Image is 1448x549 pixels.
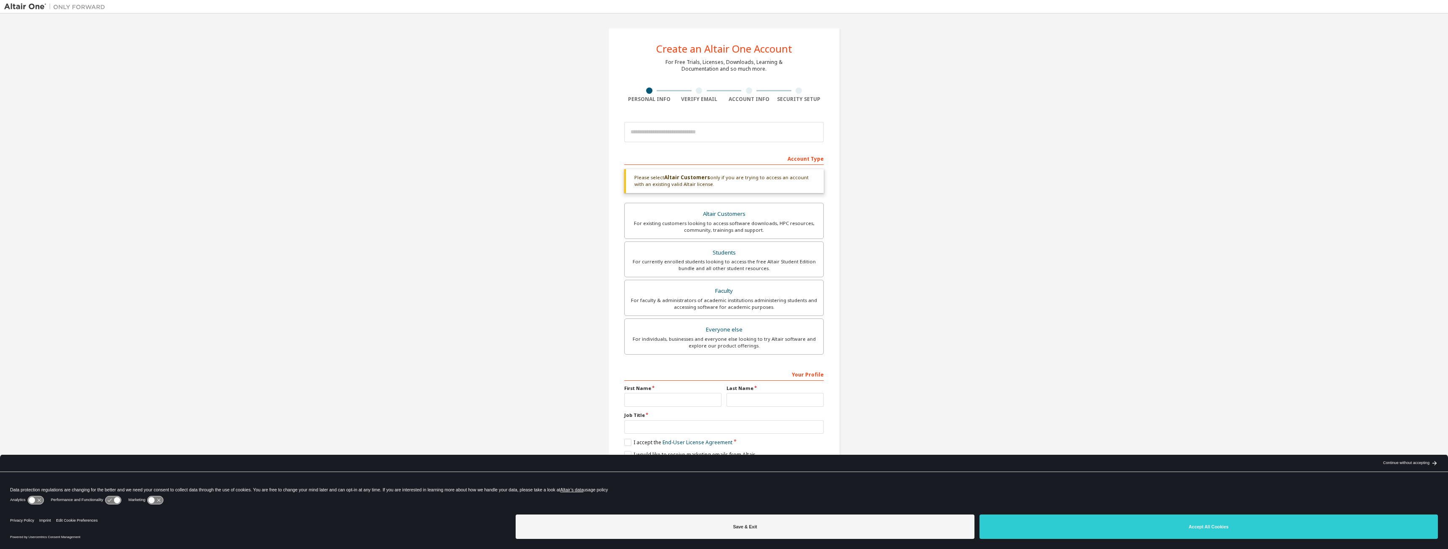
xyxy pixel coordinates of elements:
img: Altair One [4,3,109,11]
label: I accept the [624,439,732,446]
div: For faculty & administrators of academic institutions administering students and accessing softwa... [630,297,818,310]
div: Account Type [624,151,824,165]
div: For individuals, businesses and everyone else looking to try Altair software and explore our prod... [630,336,818,349]
b: Altair Customers [664,174,710,181]
div: For existing customers looking to access software downloads, HPC resources, community, trainings ... [630,220,818,233]
div: For currently enrolled students looking to access the free Altair Student Edition bundle and all ... [630,258,818,272]
label: Last Name [727,385,824,392]
div: Please select only if you are trying to access an account with an existing valid Altair license. [624,169,824,193]
div: Security Setup [774,96,824,103]
div: Verify Email [674,96,724,103]
div: Your Profile [624,367,824,381]
a: End-User License Agreement [663,439,732,446]
div: Account Info [724,96,774,103]
div: For Free Trials, Licenses, Downloads, Learning & Documentation and so much more. [665,59,783,72]
div: Create an Altair One Account [656,44,792,54]
div: Personal Info [624,96,674,103]
label: I would like to receive marketing emails from Altair [624,451,755,458]
label: Job Title [624,412,824,419]
div: Everyone else [630,324,818,336]
label: First Name [624,385,721,392]
div: Faculty [630,285,818,297]
div: Students [630,247,818,259]
div: Altair Customers [630,208,818,220]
